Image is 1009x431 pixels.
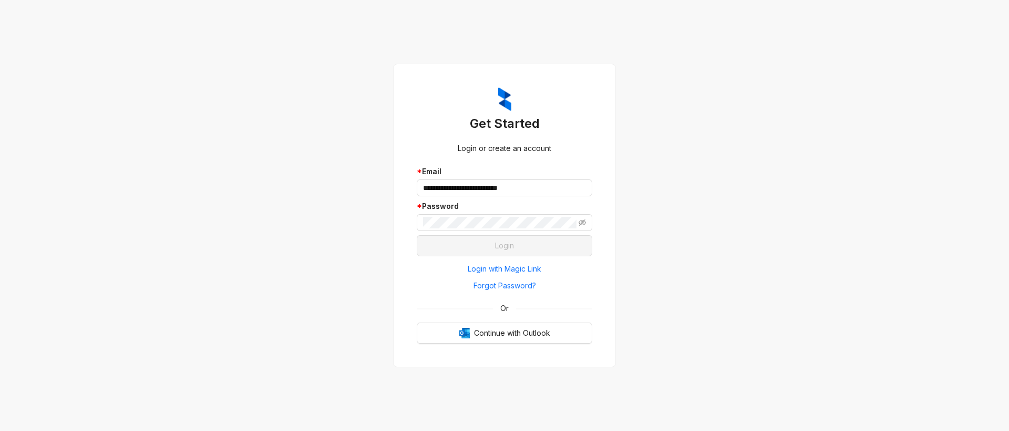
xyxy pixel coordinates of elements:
div: Password [417,201,592,212]
span: Or [493,303,516,314]
h3: Get Started [417,115,592,132]
button: Forgot Password? [417,277,592,294]
img: ZumaIcon [498,87,511,112]
div: Login or create an account [417,143,592,154]
button: OutlookContinue with Outlook [417,323,592,344]
span: Forgot Password? [473,280,536,292]
button: Login with Magic Link [417,260,592,277]
button: Login [417,235,592,256]
span: eye-invisible [579,219,586,226]
div: Email [417,166,592,177]
img: Outlook [459,328,470,338]
span: Login with Magic Link [468,263,541,275]
span: Continue with Outlook [474,327,550,339]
